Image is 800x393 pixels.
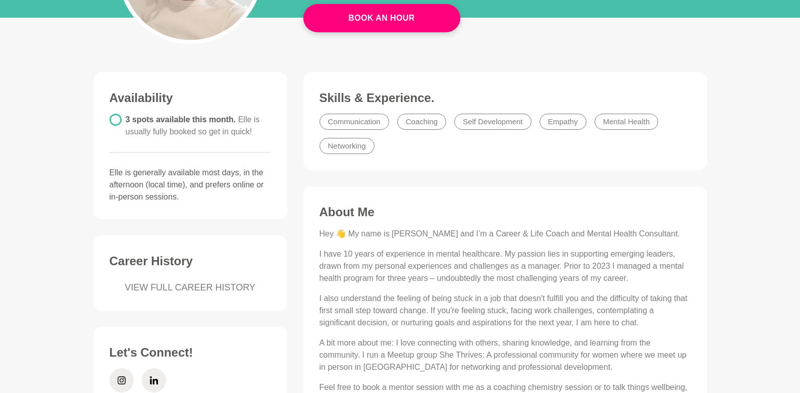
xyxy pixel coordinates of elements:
[110,345,271,360] h3: Let's Connect!
[319,292,691,329] p: I also understand the feeling of being stuck in a job that doesn't fulfill you and the difficulty...
[110,281,271,294] a: VIEW FULL CAREER HISTORY
[110,254,271,269] h3: Career History
[110,167,271,203] p: Elle is generally available most days, in the afternoon (local time), and prefers online or in-pe...
[142,368,166,392] a: LinkedIn
[319,228,691,240] p: Hey 👋 My name is [PERSON_NAME] and I’m a Career & Life Coach and Mental Health Consultant.
[319,90,691,106] h3: Skills & Experience.
[319,337,691,373] p: A bit more about me: I love connecting with others, sharing knowledge, and learning from the comm...
[110,368,134,392] a: Instagram
[126,115,260,136] span: 3 spots available this month.
[319,205,691,220] h3: About Me
[319,248,691,284] p: I have 10 years of experience in mental healthcare. My passion lies in supporting emerging leader...
[110,90,271,106] h3: Availability
[303,4,460,32] button: Book An Hour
